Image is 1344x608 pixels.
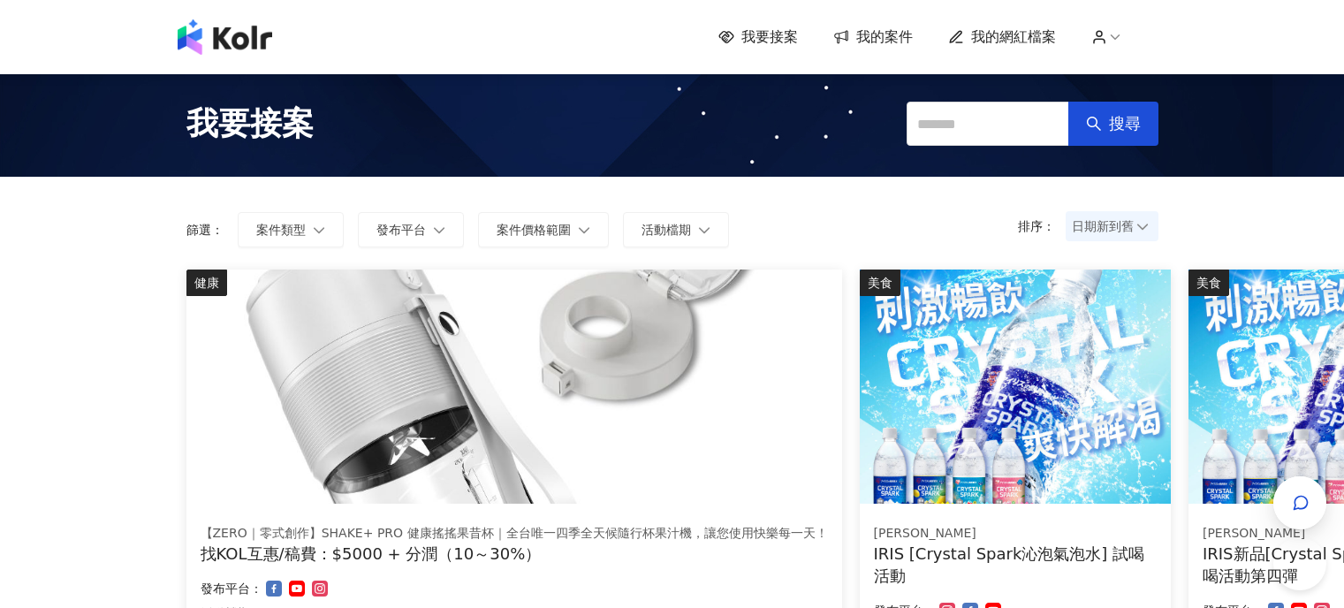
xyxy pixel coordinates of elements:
[358,212,464,247] button: 發布平台
[948,27,1056,47] a: 我的網紅檔案
[741,27,798,47] span: 我要接案
[497,223,571,237] span: 案件價格範圍
[1109,114,1141,133] span: 搜尋
[201,578,262,599] p: 發布平台：
[186,223,224,237] p: 篩選：
[860,270,1171,504] img: Crystal Spark 沁泡氣泡水
[856,27,913,47] span: 我的案件
[1072,213,1152,239] span: 日期新到舊
[1188,270,1229,296] div: 美食
[718,27,798,47] a: 我要接案
[1086,116,1102,132] span: search
[186,102,314,146] span: 我要接案
[623,212,729,247] button: 活動檔期
[186,270,842,504] img: 【ZERO｜零式創作】SHAKE+ pro 健康搖搖果昔杯｜全台唯一四季全天候隨行杯果汁機，讓您使用快樂每一天！
[874,525,1157,543] div: [PERSON_NAME]
[376,223,426,237] span: 發布平台
[186,270,227,296] div: 健康
[201,525,828,543] div: 【ZERO｜零式創作】SHAKE+ PRO 健康搖搖果昔杯｜全台唯一四季全天候隨行杯果汁機，讓您使用快樂每一天！
[874,543,1157,587] div: IRIS [Crystal Spark沁泡氣泡水] 試喝活動
[1018,219,1066,233] p: 排序：
[478,212,609,247] button: 案件價格範圍
[1273,537,1326,590] iframe: Help Scout Beacon - Open
[971,27,1056,47] span: 我的網紅檔案
[833,27,913,47] a: 我的案件
[256,223,306,237] span: 案件類型
[1068,102,1158,146] button: 搜尋
[201,543,828,565] div: 找KOL互惠/稿費：$5000 + 分潤（10～30%）
[860,270,900,296] div: 美食
[642,223,691,237] span: 活動檔期
[238,212,344,247] button: 案件類型
[178,19,272,55] img: logo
